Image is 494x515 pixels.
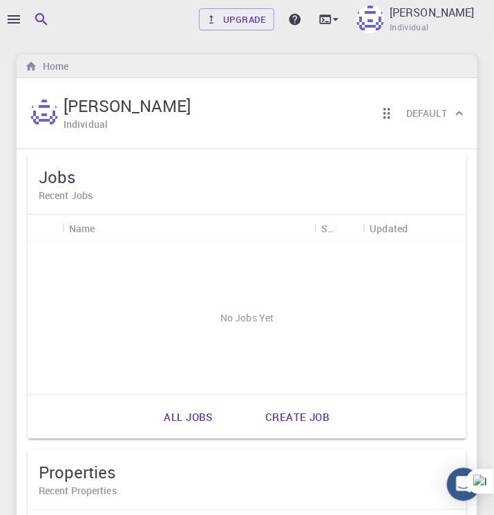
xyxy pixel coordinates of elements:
[149,400,228,433] a: All jobs
[390,21,429,35] span: Individual
[62,215,314,242] div: Name
[370,215,408,242] div: Updated
[69,215,95,242] div: Name
[363,215,466,242] div: Updated
[250,400,345,433] a: Create job
[22,59,71,74] nav: breadcrumb
[321,215,334,242] div: Status
[28,242,466,394] div: No Jobs Yet
[30,100,58,127] img: Nupur Gupta
[373,100,401,127] button: Reorder cards
[199,8,274,30] a: Upgrade
[408,217,430,239] button: Sort
[39,166,455,188] h5: Jobs
[64,95,191,117] h5: [PERSON_NAME]
[39,188,455,203] h6: Recent Jobs
[406,106,447,121] h6: Default
[39,461,455,483] h5: Properties
[39,483,455,498] h6: Recent Properties
[95,217,117,239] button: Sort
[390,4,475,21] p: [PERSON_NAME]
[314,215,363,242] div: Status
[334,217,356,239] button: Sort
[28,10,77,22] span: Support
[357,6,384,33] img: Nupur Gupta
[28,215,62,242] div: Icon
[37,59,68,74] h6: Home
[17,78,477,149] div: Nupur Gupta[PERSON_NAME]IndividualReorder cardsDefault
[64,117,108,132] h6: Individual
[447,468,480,501] div: Open Intercom Messenger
